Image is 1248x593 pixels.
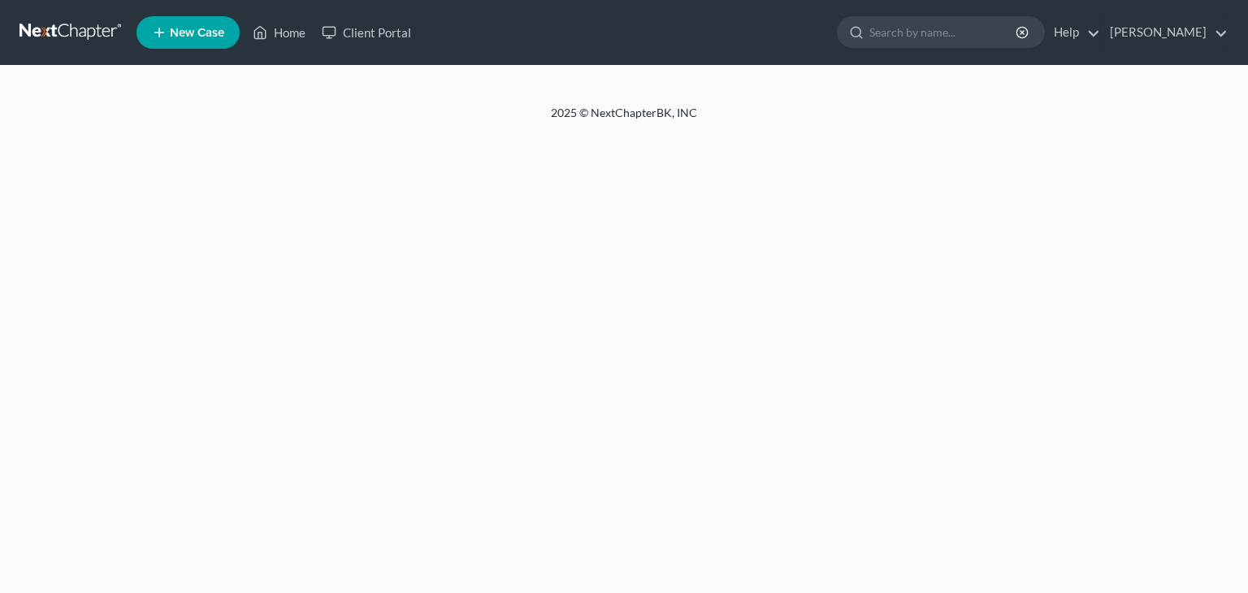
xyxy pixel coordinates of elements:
input: Search by name... [869,17,1018,47]
a: Client Portal [314,18,419,47]
div: 2025 © NextChapterBK, INC [161,105,1087,134]
span: New Case [170,27,224,39]
a: [PERSON_NAME] [1102,18,1228,47]
a: Home [245,18,314,47]
a: Help [1046,18,1100,47]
